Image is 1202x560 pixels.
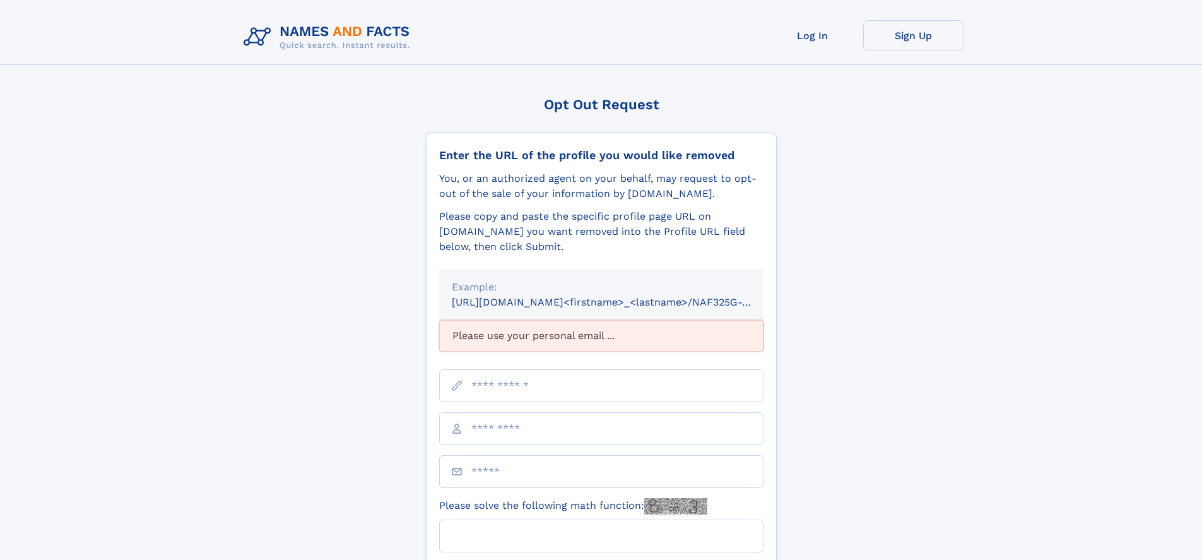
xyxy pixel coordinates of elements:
label: Please solve the following math function: [439,498,707,515]
div: Please copy and paste the specific profile page URL on [DOMAIN_NAME] you want removed into the Pr... [439,209,763,254]
div: Opt Out Request [426,97,777,112]
small: [URL][DOMAIN_NAME]<firstname>_<lastname>/NAF325G-xxxxxxxx [452,296,787,308]
a: Sign Up [863,20,964,51]
div: You, or an authorized agent on your behalf, may request to opt-out of the sale of your informatio... [439,171,763,201]
img: Logo Names and Facts [239,20,420,54]
div: Enter the URL of the profile you would like removed [439,148,763,162]
a: Log In [762,20,863,51]
div: Please use your personal email ... [439,320,763,352]
div: Example: [452,280,751,295]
